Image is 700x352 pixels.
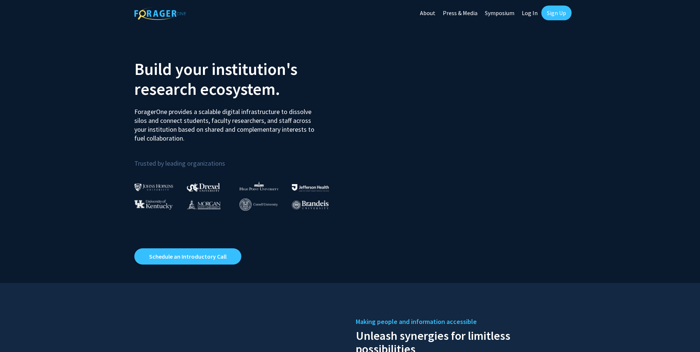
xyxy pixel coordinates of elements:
p: ForagerOne provides a scalable digital infrastructure to dissolve silos and connect students, fac... [134,102,320,143]
img: University of Kentucky [134,200,173,210]
img: High Point University [239,182,279,190]
img: Johns Hopkins University [134,183,173,191]
img: Morgan State University [187,200,221,209]
a: Opens in a new tab [134,248,241,265]
img: Thomas Jefferson University [292,184,329,191]
h2: Build your institution's research ecosystem. [134,59,345,99]
img: ForagerOne Logo [134,7,186,20]
p: Trusted by leading organizations [134,149,345,169]
img: Cornell University [239,199,278,211]
a: Sign Up [541,6,572,20]
img: Brandeis University [292,200,329,210]
h5: Making people and information accessible [356,316,566,327]
img: Drexel University [187,183,220,191]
